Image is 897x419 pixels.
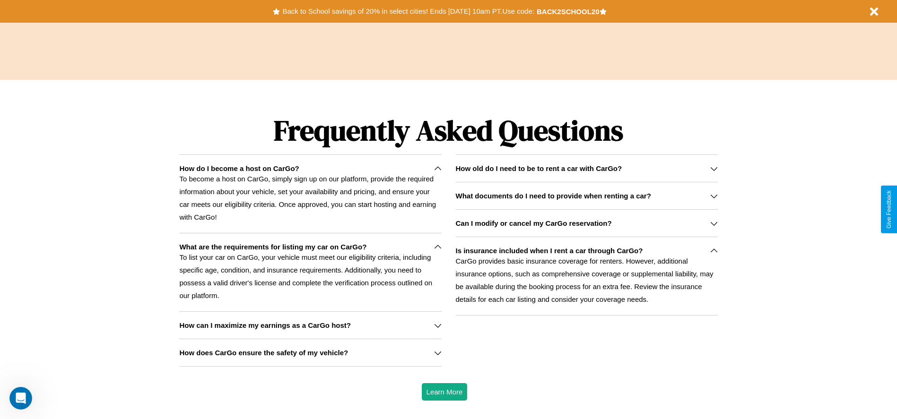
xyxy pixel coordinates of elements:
div: Give Feedback [886,190,892,229]
p: CarGo provides basic insurance coverage for renters. However, additional insurance options, such ... [456,255,718,306]
iframe: Intercom live chat [9,387,32,410]
p: To become a host on CarGo, simply sign up on our platform, provide the required information about... [179,172,441,223]
h3: How can I maximize my earnings as a CarGo host? [179,321,351,329]
h1: Frequently Asked Questions [179,106,717,154]
h3: How old do I need to be to rent a car with CarGo? [456,164,622,172]
b: BACK2SCHOOL20 [537,8,600,16]
h3: Is insurance included when I rent a car through CarGo? [456,247,643,255]
button: Learn More [422,383,468,401]
h3: Can I modify or cancel my CarGo reservation? [456,219,612,227]
h3: How do I become a host on CarGo? [179,164,299,172]
h3: What documents do I need to provide when renting a car? [456,192,651,200]
h3: What are the requirements for listing my car on CarGo? [179,243,366,251]
button: Back to School savings of 20% in select cities! Ends [DATE] 10am PT.Use code: [280,5,536,18]
h3: How does CarGo ensure the safety of my vehicle? [179,349,348,357]
p: To list your car on CarGo, your vehicle must meet our eligibility criteria, including specific ag... [179,251,441,302]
